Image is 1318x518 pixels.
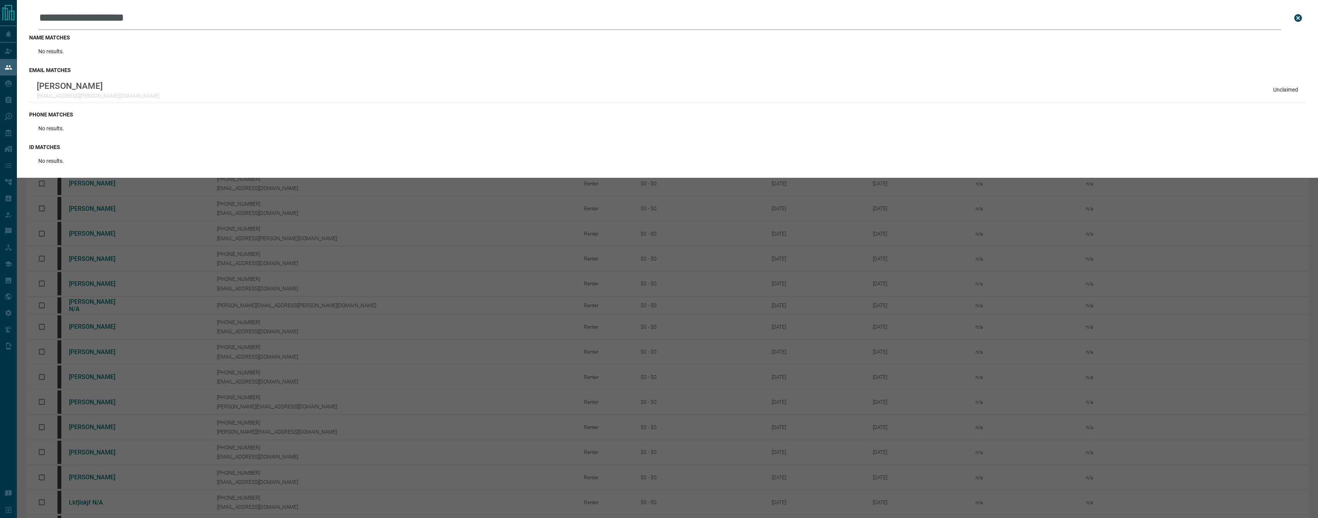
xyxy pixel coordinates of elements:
[29,67,1306,73] h3: email matches
[1273,87,1298,93] p: Unclaimed
[29,34,1306,41] h3: name matches
[37,93,159,99] p: [EMAIL_ADDRESS][PERSON_NAME][DOMAIN_NAME]
[38,125,64,131] p: No results.
[37,81,159,91] p: [PERSON_NAME]
[38,158,64,164] p: No results.
[29,111,1306,118] h3: phone matches
[38,48,64,54] p: No results.
[29,144,1306,150] h3: id matches
[1290,10,1306,26] button: close search bar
